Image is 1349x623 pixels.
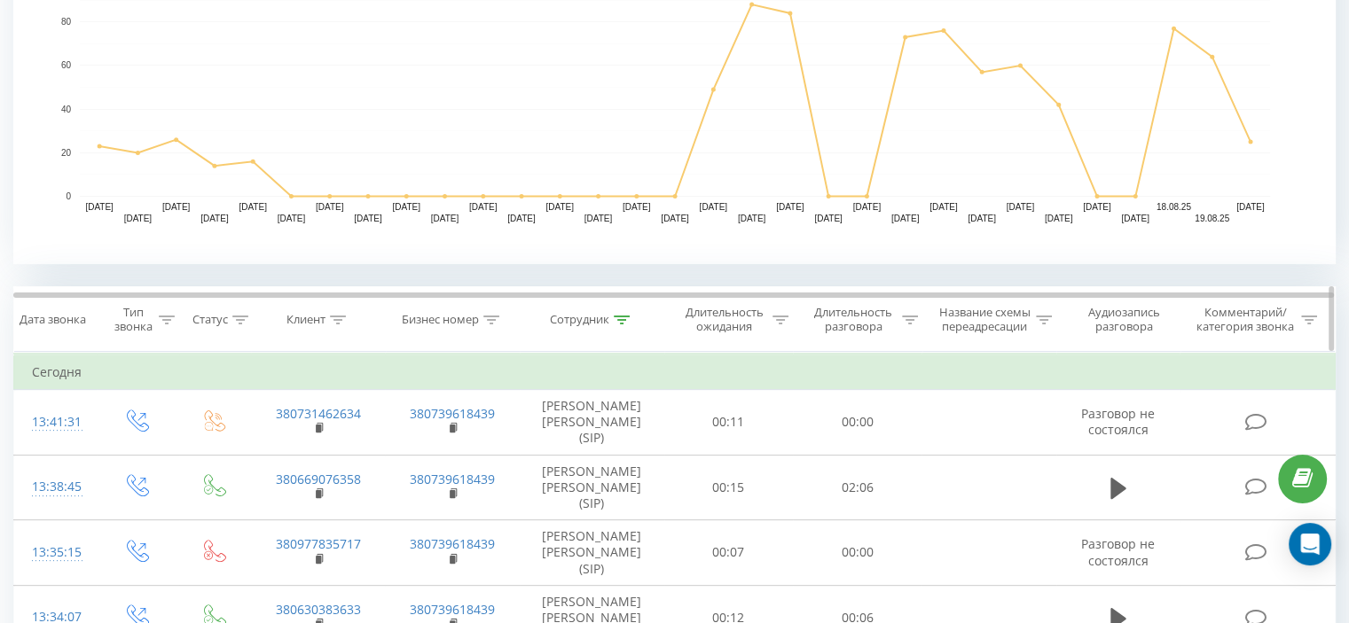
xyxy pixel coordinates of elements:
text: [DATE] [469,202,498,212]
text: 40 [61,105,72,114]
a: 380977835717 [276,535,361,552]
text: [DATE] [968,214,996,223]
text: [DATE] [278,214,306,223]
a: 380731462634 [276,405,361,422]
div: 13:35:15 [32,535,79,570]
div: Статус [192,313,228,328]
td: 00:11 [664,390,793,456]
div: Бизнес номер [402,313,479,328]
text: [DATE] [85,202,114,212]
text: [DATE] [507,214,536,223]
text: [DATE] [1236,202,1265,212]
text: [DATE] [1045,214,1073,223]
text: [DATE] [545,202,574,212]
div: Длительность разговора [809,305,898,335]
text: [DATE] [738,214,766,223]
text: [DATE] [354,214,382,223]
text: [DATE] [700,202,728,212]
td: [PERSON_NAME] [PERSON_NAME] (SIP) [520,455,664,520]
text: 19.08.25 [1195,214,1229,223]
text: [DATE] [891,214,920,223]
text: [DATE] [124,214,153,223]
a: 380739618439 [410,535,495,552]
text: [DATE] [431,214,459,223]
td: 00:00 [793,390,922,456]
text: 18.08.25 [1157,202,1191,212]
a: 380630383633 [276,601,361,618]
text: [DATE] [392,202,420,212]
div: Комментарий/категория звонка [1193,305,1297,335]
div: Тип звонка [112,305,153,335]
div: Сотрудник [550,313,609,328]
text: 80 [61,17,72,27]
td: [PERSON_NAME] [PERSON_NAME] (SIP) [520,520,664,586]
text: [DATE] [623,202,651,212]
text: [DATE] [814,214,843,223]
text: [DATE] [316,202,344,212]
div: Open Intercom Messenger [1289,523,1331,565]
a: 380739618439 [410,601,495,618]
td: 00:00 [793,520,922,586]
text: [DATE] [584,214,613,223]
span: Разговор не состоялся [1081,405,1155,438]
div: Дата звонка [20,313,86,328]
td: Сегодня [14,354,1336,390]
text: [DATE] [200,214,229,223]
text: [DATE] [1083,202,1111,212]
span: Разговор не состоялся [1081,535,1155,568]
div: Аудиозапись разговора [1072,305,1176,335]
text: [DATE] [661,214,689,223]
a: 380739618439 [410,471,495,487]
text: [DATE] [1121,214,1149,223]
a: 380669076358 [276,471,361,487]
text: [DATE] [853,202,882,212]
text: [DATE] [1007,202,1035,212]
td: 00:07 [664,520,793,586]
text: 60 [61,61,72,71]
div: Длительность ожидания [680,305,769,335]
div: Название схемы переадресации [938,305,1031,335]
text: [DATE] [929,202,958,212]
text: 0 [66,191,71,201]
text: [DATE] [239,202,267,212]
td: 02:06 [793,455,922,520]
a: 380739618439 [410,405,495,422]
div: 13:38:45 [32,470,79,504]
td: [PERSON_NAME] [PERSON_NAME] (SIP) [520,390,664,456]
div: Клиент [286,313,325,328]
text: [DATE] [776,202,804,212]
div: 13:41:31 [32,405,79,440]
text: 20 [61,148,72,158]
td: 00:15 [664,455,793,520]
text: [DATE] [162,202,191,212]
